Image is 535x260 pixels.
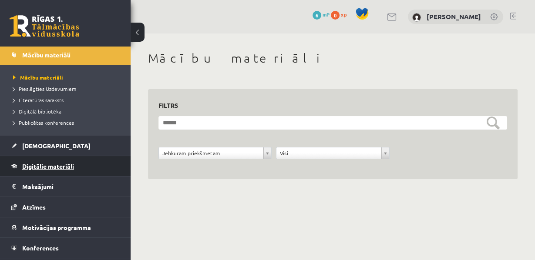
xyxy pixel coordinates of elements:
a: Literatūras saraksts [13,96,122,104]
span: Konferences [22,244,59,252]
a: [DEMOGRAPHIC_DATA] [11,136,120,156]
a: 6 mP [313,11,330,18]
span: Digitālā bibliotēka [13,108,61,115]
span: Digitālie materiāli [22,162,74,170]
legend: Maksājumi [22,177,120,197]
h1: Mācību materiāli [148,51,518,66]
span: Mācību materiāli [22,51,71,59]
span: Pieslēgties Uzdevumiem [13,85,76,92]
a: Rīgas 1. Tālmācības vidusskola [10,15,79,37]
a: Pieslēgties Uzdevumiem [13,85,122,93]
a: Digitālā bibliotēka [13,107,122,115]
a: Mācību materiāli [13,73,122,81]
span: Literatūras saraksts [13,97,64,103]
span: Visi [280,147,377,159]
span: Mācību materiāli [13,74,63,81]
span: [DEMOGRAPHIC_DATA] [22,142,91,150]
a: Konferences [11,238,120,258]
span: Jebkuram priekšmetam [162,147,260,159]
a: Visi [276,147,389,159]
h3: Filtrs [158,100,497,111]
a: Mācību materiāli [11,45,120,65]
a: Digitālie materiāli [11,156,120,176]
span: mP [323,11,330,18]
a: Motivācijas programma [11,217,120,237]
span: Publicētas konferences [13,119,74,126]
a: Atzīmes [11,197,120,217]
span: Atzīmes [22,203,46,211]
a: Jebkuram priekšmetam [159,147,271,159]
a: Publicētas konferences [13,119,122,127]
span: 6 [313,11,321,20]
span: Motivācijas programma [22,223,91,231]
img: Aleksandra Brakovska [412,13,421,22]
a: [PERSON_NAME] [427,12,481,21]
span: xp [341,11,347,18]
a: Maksājumi [11,177,120,197]
a: 0 xp [331,11,351,18]
span: 0 [331,11,340,20]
